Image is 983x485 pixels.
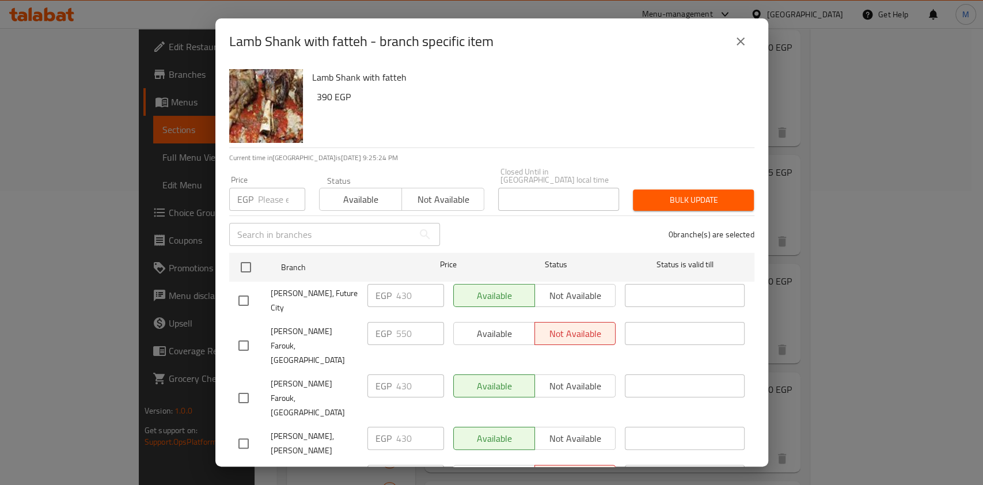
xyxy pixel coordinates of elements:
[237,192,253,206] p: EGP
[258,188,305,211] input: Please enter price
[407,191,480,208] span: Not available
[401,188,484,211] button: Not available
[496,257,616,272] span: Status
[271,286,358,315] span: [PERSON_NAME], Future City
[375,431,392,445] p: EGP
[229,32,494,51] h2: Lamb Shank with fatteh - branch specific item
[317,89,745,105] h6: 390 EGP
[633,190,754,211] button: Bulk update
[375,379,392,393] p: EGP
[642,193,745,207] span: Bulk update
[375,289,392,302] p: EGP
[669,229,754,240] p: 0 branche(s) are selected
[375,327,392,340] p: EGP
[229,153,754,163] p: Current time in [GEOGRAPHIC_DATA] is [DATE] 9:25:24 PM
[410,257,487,272] span: Price
[396,284,444,307] input: Please enter price
[229,69,303,143] img: Lamb Shank with fatteh
[324,191,397,208] span: Available
[271,324,358,367] span: [PERSON_NAME] Farouk, [GEOGRAPHIC_DATA]
[396,322,444,345] input: Please enter price
[727,28,754,55] button: close
[625,257,745,272] span: Status is valid till
[271,429,358,458] span: [PERSON_NAME], [PERSON_NAME]
[229,223,413,246] input: Search in branches
[271,377,358,420] span: [PERSON_NAME] Farouk, [GEOGRAPHIC_DATA]
[396,427,444,450] input: Please enter price
[281,260,401,275] span: Branch
[312,69,745,85] h6: Lamb Shank with fatteh
[319,188,402,211] button: Available
[396,374,444,397] input: Please enter price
